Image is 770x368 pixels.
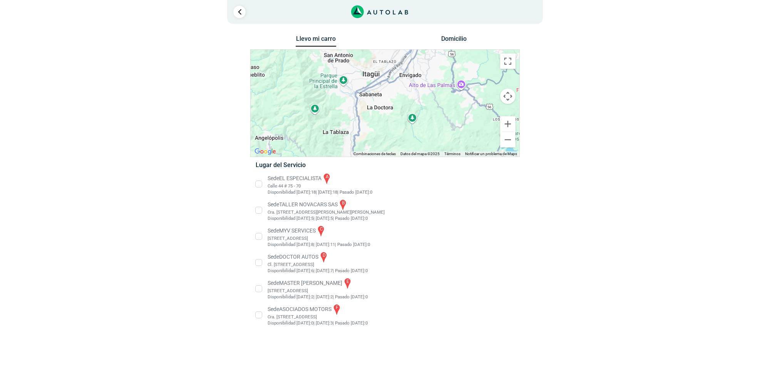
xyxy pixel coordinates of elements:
[434,35,474,46] button: Domicilio
[500,116,516,132] button: Ampliar
[256,161,514,169] h5: Lugar del Servicio
[296,35,336,47] button: Llevo mi carro
[233,6,246,18] a: Ir al paso anterior
[253,147,278,157] a: Abre esta zona en Google Maps (se abre en una nueva ventana)
[353,151,396,157] button: Combinaciones de teclas
[465,152,517,156] a: Notificar un problema de Maps
[351,8,408,15] a: Link al sitio de autolab
[500,132,516,147] button: Reducir
[500,89,516,104] button: Controles de visualización del mapa
[253,147,278,157] img: Google
[500,54,516,69] button: Cambiar a la vista en pantalla completa
[444,152,460,156] a: Términos (se abre en una nueva pestaña)
[400,152,440,156] span: Datos del mapa ©2025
